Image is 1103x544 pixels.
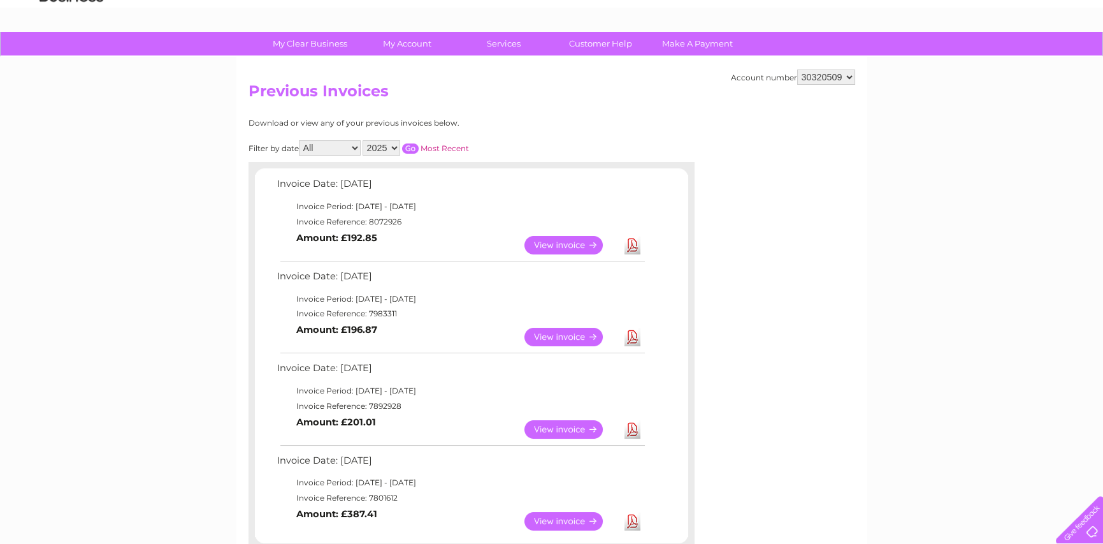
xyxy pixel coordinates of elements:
a: Most Recent [421,143,469,153]
a: Download [624,328,640,346]
a: Log out [1061,54,1091,64]
a: My Account [354,32,459,55]
td: Invoice Date: [DATE] [274,452,647,476]
img: logo.png [39,33,104,72]
td: Invoice Period: [DATE] - [DATE] [274,291,647,307]
td: Invoice Date: [DATE] [274,175,647,199]
td: Invoice Reference: 7801612 [274,490,647,506]
td: Invoice Reference: 7892928 [274,399,647,414]
a: Download [624,236,640,254]
a: Services [451,32,556,55]
a: Blog [992,54,1011,64]
a: View [524,236,618,254]
b: Amount: £192.85 [296,232,377,244]
a: Make A Payment [645,32,750,55]
td: Invoice Date: [DATE] [274,268,647,291]
td: Invoice Date: [DATE] [274,360,647,383]
a: Telecoms [946,54,984,64]
h2: Previous Invoices [249,82,855,107]
b: Amount: £196.87 [296,324,377,335]
a: Contact [1018,54,1049,64]
b: Amount: £387.41 [296,508,377,520]
a: Water [879,54,903,64]
div: Account number [731,70,855,85]
a: My Clear Business [257,32,363,55]
td: Invoice Period: [DATE] - [DATE] [274,199,647,214]
a: View [524,420,618,439]
div: Download or view any of your previous invoices below. [249,119,583,128]
div: Filter by date [249,140,583,156]
a: 0333 014 3131 [863,6,951,22]
a: Download [624,512,640,531]
td: Invoice Reference: 7983311 [274,306,647,321]
b: Amount: £201.01 [296,416,376,428]
td: Invoice Reference: 8072926 [274,214,647,230]
a: View [524,512,618,531]
a: View [524,328,618,346]
a: Download [624,420,640,439]
div: Clear Business is a trading name of Verastar Limited (registered in [GEOGRAPHIC_DATA] No. 3667643... [251,7,853,62]
td: Invoice Period: [DATE] - [DATE] [274,475,647,490]
td: Invoice Period: [DATE] - [DATE] [274,383,647,399]
a: Energy [911,54,939,64]
a: Customer Help [548,32,653,55]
